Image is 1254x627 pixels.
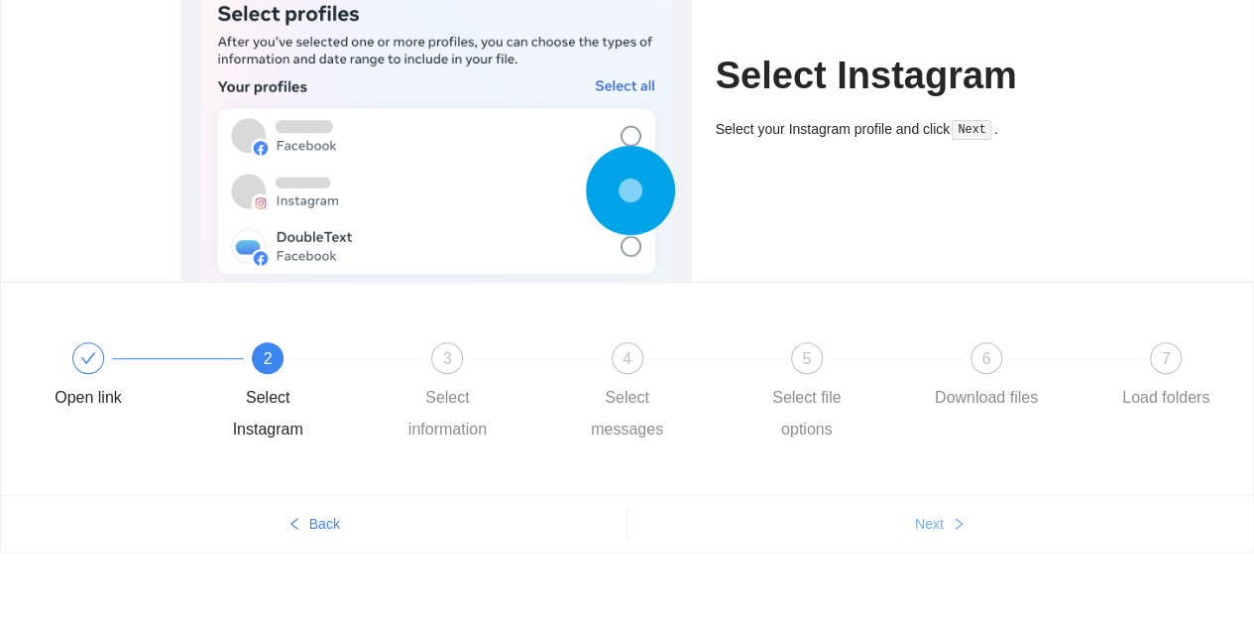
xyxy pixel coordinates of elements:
[264,350,273,367] span: 2
[1122,382,1209,414] div: Load folders
[952,517,966,533] span: right
[390,382,505,445] div: Select information
[31,342,210,414] div: Open link
[1162,350,1171,367] span: 7
[287,517,301,533] span: left
[570,382,685,445] div: Select messages
[1,508,627,540] button: leftBack
[716,118,1074,141] div: Select your Instagram profile and click .
[309,513,340,535] span: Back
[749,382,864,445] div: Select file options
[390,342,569,445] div: 3Select information
[627,508,1254,540] button: Nextright
[981,350,990,367] span: 6
[716,53,1074,99] h1: Select Instagram
[1108,342,1223,414] div: 7Load folders
[623,350,631,367] span: 4
[935,382,1038,414] div: Download files
[55,382,122,414] div: Open link
[210,342,390,445] div: 2Select Instagram
[802,350,811,367] span: 5
[570,342,749,445] div: 4Select messages
[929,342,1108,414] div: 6Download files
[952,120,991,140] code: Next
[443,350,452,367] span: 3
[210,382,325,445] div: Select Instagram
[749,342,929,445] div: 5Select file options
[915,513,944,535] span: Next
[80,350,96,366] span: check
